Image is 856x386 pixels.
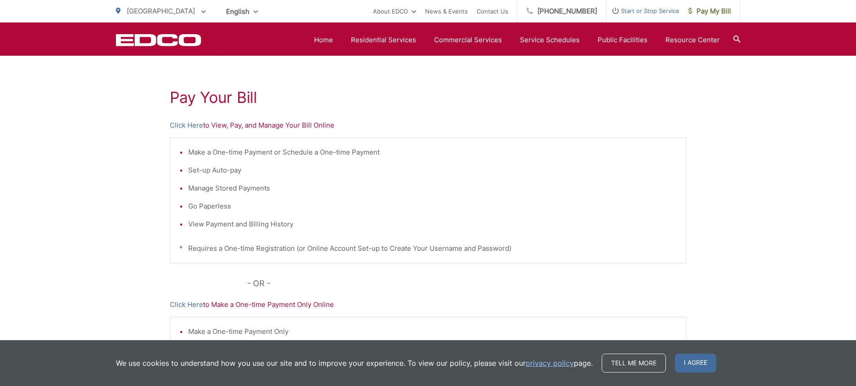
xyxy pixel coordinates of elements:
[170,120,687,131] p: to View, Pay, and Manage Your Bill Online
[127,7,195,15] span: [GEOGRAPHIC_DATA]
[351,35,416,45] a: Residential Services
[170,120,203,131] a: Click Here
[314,35,333,45] a: Home
[434,35,502,45] a: Commercial Services
[188,147,677,158] li: Make a One-time Payment or Schedule a One-time Payment
[188,165,677,176] li: Set-up Auto-pay
[188,219,677,230] li: View Payment and Billing History
[170,299,687,310] p: to Make a One-time Payment Only Online
[373,6,416,17] a: About EDCO
[188,183,677,194] li: Manage Stored Payments
[425,6,468,17] a: News & Events
[688,6,731,17] span: Pay My Bill
[526,358,574,368] a: privacy policy
[179,243,677,254] p: * Requires a One-time Registration (or Online Account Set-up to Create Your Username and Password)
[219,4,265,19] span: English
[116,34,201,46] a: EDCD logo. Return to the homepage.
[598,35,648,45] a: Public Facilities
[188,201,677,212] li: Go Paperless
[170,299,203,310] a: Click Here
[665,35,720,45] a: Resource Center
[116,358,593,368] p: We use cookies to understand how you use our site and to improve your experience. To view our pol...
[188,326,677,337] li: Make a One-time Payment Only
[602,354,666,373] a: Tell me more
[520,35,580,45] a: Service Schedules
[477,6,508,17] a: Contact Us
[675,354,716,373] span: I agree
[170,89,687,106] h1: Pay Your Bill
[247,277,687,290] p: - OR -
